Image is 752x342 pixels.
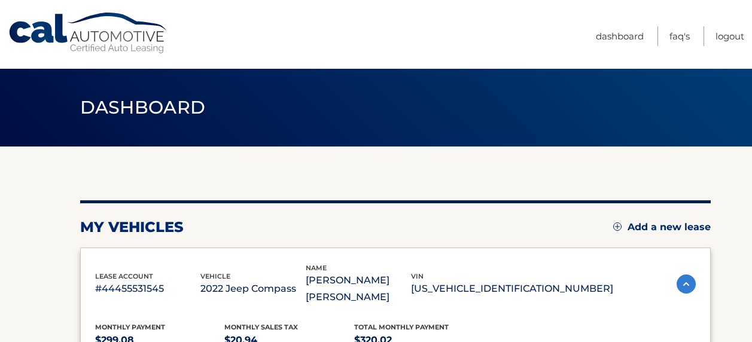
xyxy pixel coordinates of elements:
[306,272,411,306] p: [PERSON_NAME] [PERSON_NAME]
[613,222,622,231] img: add.svg
[669,26,690,46] a: FAQ's
[95,323,165,331] span: Monthly Payment
[677,274,696,294] img: accordion-active.svg
[306,264,327,272] span: name
[80,96,206,118] span: Dashboard
[95,280,200,297] p: #44455531545
[224,323,298,331] span: Monthly sales Tax
[95,272,153,280] span: lease account
[716,26,744,46] a: Logout
[8,12,169,54] a: Cal Automotive
[80,218,184,236] h2: my vehicles
[200,280,306,297] p: 2022 Jeep Compass
[200,272,230,280] span: vehicle
[411,272,424,280] span: vin
[411,280,613,297] p: [US_VEHICLE_IDENTIFICATION_NUMBER]
[354,323,449,331] span: Total Monthly Payment
[613,221,711,233] a: Add a new lease
[596,26,644,46] a: Dashboard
